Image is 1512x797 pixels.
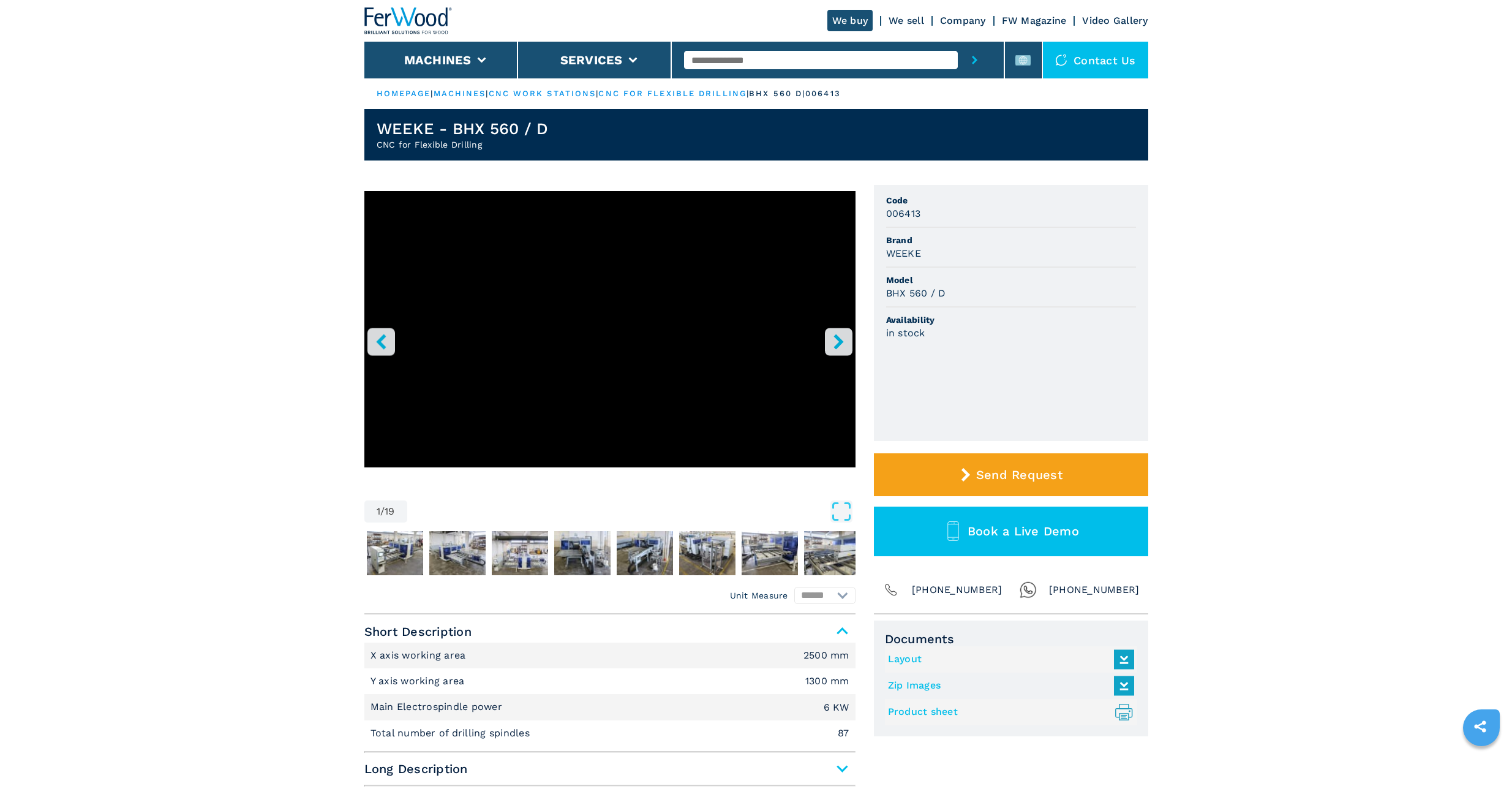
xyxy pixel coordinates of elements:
a: HOMEPAGE [377,89,431,98]
span: Model [886,274,1136,286]
img: 9e24276914780109d7fa05acc047bca1 [492,531,548,575]
span: | [486,89,488,98]
span: Send Request [976,467,1063,482]
span: | [431,89,433,98]
a: We sell [889,15,924,26]
em: 2500 mm [803,651,849,660]
img: 0cfc569706f4203783ef7e20e55781f0 [617,531,673,575]
a: Product sheet [888,702,1128,722]
a: machines [434,89,486,98]
img: 32076b2b1a652e22eff57fa63aae8129 [554,531,611,575]
p: Y axis working area [370,674,468,688]
button: Go to Slide 6 [614,529,675,578]
span: Long Description [364,758,856,780]
h3: 006413 [886,206,921,221]
span: / [380,507,385,516]
span: [PHONE_NUMBER] [1049,581,1140,599]
a: Layout [888,649,1128,670]
p: Total number of drilling spindles [370,727,533,740]
span: Book a Live Demo [968,524,1079,538]
button: right-button [825,328,852,355]
em: Unit Measure [730,589,788,602]
a: We buy [827,10,873,31]
img: 4952e92d899f3d2acbd11fda6a181599 [742,531,798,575]
button: left-button [367,328,395,355]
span: 19 [385,507,395,516]
h3: in stock [886,326,925,340]
img: Whatsapp [1020,581,1037,599]
button: Send Request [874,453,1148,496]
span: Availability [886,314,1136,326]
span: Brand [886,234,1136,246]
p: 006413 [805,88,841,99]
img: 7257160ab5a9ea14e9d46f5f4e5449f8 [367,531,423,575]
a: cnc work stations [489,89,596,98]
a: cnc for flexible drilling [598,89,747,98]
button: Go to Slide 9 [802,529,863,578]
nav: Thumbnail Navigation [364,529,856,578]
button: Services [560,53,623,67]
img: 0f6b5e9848e984c05b58a50e6b989681 [804,531,860,575]
img: Contact us [1055,54,1067,66]
button: Book a Live Demo [874,507,1148,556]
a: Company [940,15,986,26]
button: submit-button [958,42,991,78]
a: Video Gallery [1082,15,1148,26]
img: 9e62e06e155daf04e1f4e417ba485357 [679,531,735,575]
div: Short Description [364,643,856,747]
h2: CNC for Flexible Drilling [377,138,549,151]
em: 1300 mm [805,676,849,686]
iframe: Chat [1460,742,1503,788]
p: Main Electrospindle power [370,700,506,714]
button: Go to Slide 4 [489,529,551,578]
button: Open Fullscreen [410,500,852,523]
h3: BHX 560 / D [886,286,946,300]
h1: WEEKE - BHX 560 / D [377,119,549,138]
div: Go to Slide 1 [364,191,856,488]
button: Machines [404,53,472,67]
span: Code [886,194,1136,206]
span: | [747,89,749,98]
a: FW Magazine [1002,15,1067,26]
em: 6 KW [824,703,849,712]
em: 87 [838,728,849,738]
button: Go to Slide 2 [364,529,426,578]
a: Zip Images [888,676,1128,696]
span: Documents [885,632,1137,646]
a: sharethis [1465,711,1495,742]
img: Phone [882,581,900,599]
button: Go to Slide 3 [427,529,488,578]
button: Go to Slide 7 [677,529,738,578]
img: Ferwood [364,7,453,34]
button: Go to Slide 8 [739,529,800,578]
p: bhx 560 d | [749,88,805,99]
span: | [596,89,598,98]
div: Contact us [1043,42,1148,78]
span: Short Description [364,621,856,643]
h3: WEEKE [886,246,921,260]
button: Go to Slide 5 [552,529,613,578]
p: X axis working area [370,649,469,662]
img: a3810093812663787af5362cae25c805 [429,531,486,575]
span: 1 [377,507,380,516]
span: [PHONE_NUMBER] [912,581,1002,599]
